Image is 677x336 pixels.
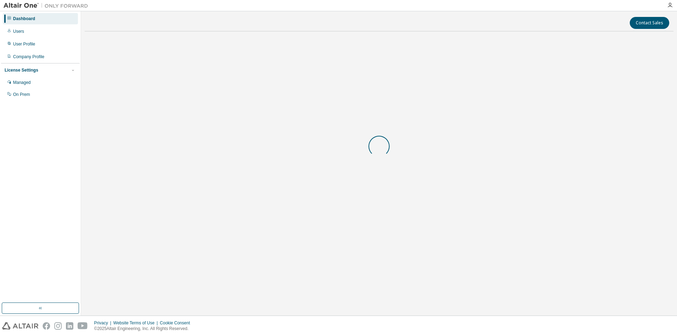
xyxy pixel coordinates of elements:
[13,41,35,47] div: User Profile
[94,326,194,332] p: © 2025 Altair Engineering, Inc. All Rights Reserved.
[78,322,88,330] img: youtube.svg
[13,16,35,22] div: Dashboard
[113,320,160,326] div: Website Terms of Use
[94,320,113,326] div: Privacy
[13,92,30,97] div: On Prem
[13,80,31,85] div: Managed
[160,320,194,326] div: Cookie Consent
[2,322,38,330] img: altair_logo.svg
[43,322,50,330] img: facebook.svg
[630,17,669,29] button: Contact Sales
[5,67,38,73] div: License Settings
[4,2,92,9] img: Altair One
[13,29,24,34] div: Users
[13,54,44,60] div: Company Profile
[54,322,62,330] img: instagram.svg
[66,322,73,330] img: linkedin.svg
